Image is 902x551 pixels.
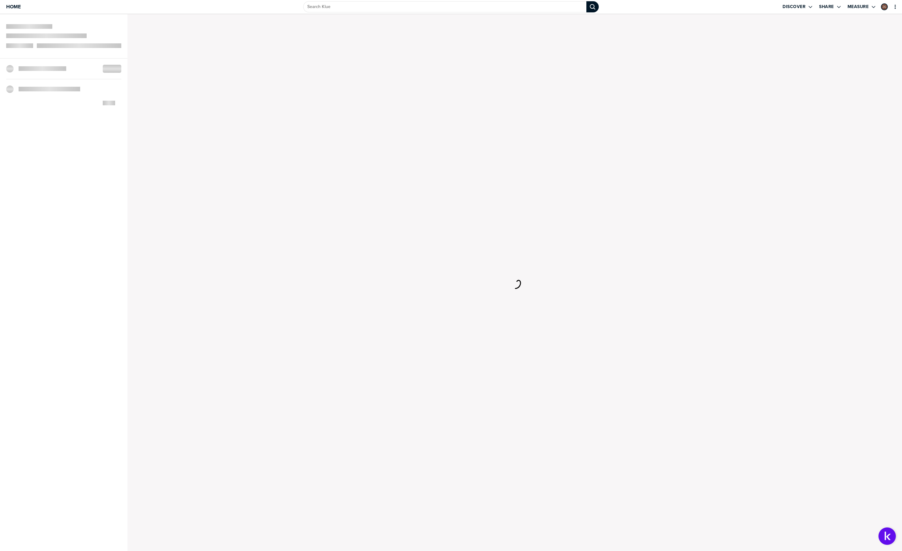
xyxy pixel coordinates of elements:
label: Measure [848,4,869,10]
button: Open Support Center [878,527,896,545]
a: Edit Profile [880,3,888,11]
label: Discover [783,4,805,10]
span: Home [6,4,21,9]
label: Share [819,4,834,10]
input: Search Klue [303,1,587,12]
div: Search Klue [586,1,599,12]
img: 6d8caa2a22e3dca0a2daee4e1ad83dab-sml.png [882,4,887,10]
div: Zaven Gabriel [881,3,888,10]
